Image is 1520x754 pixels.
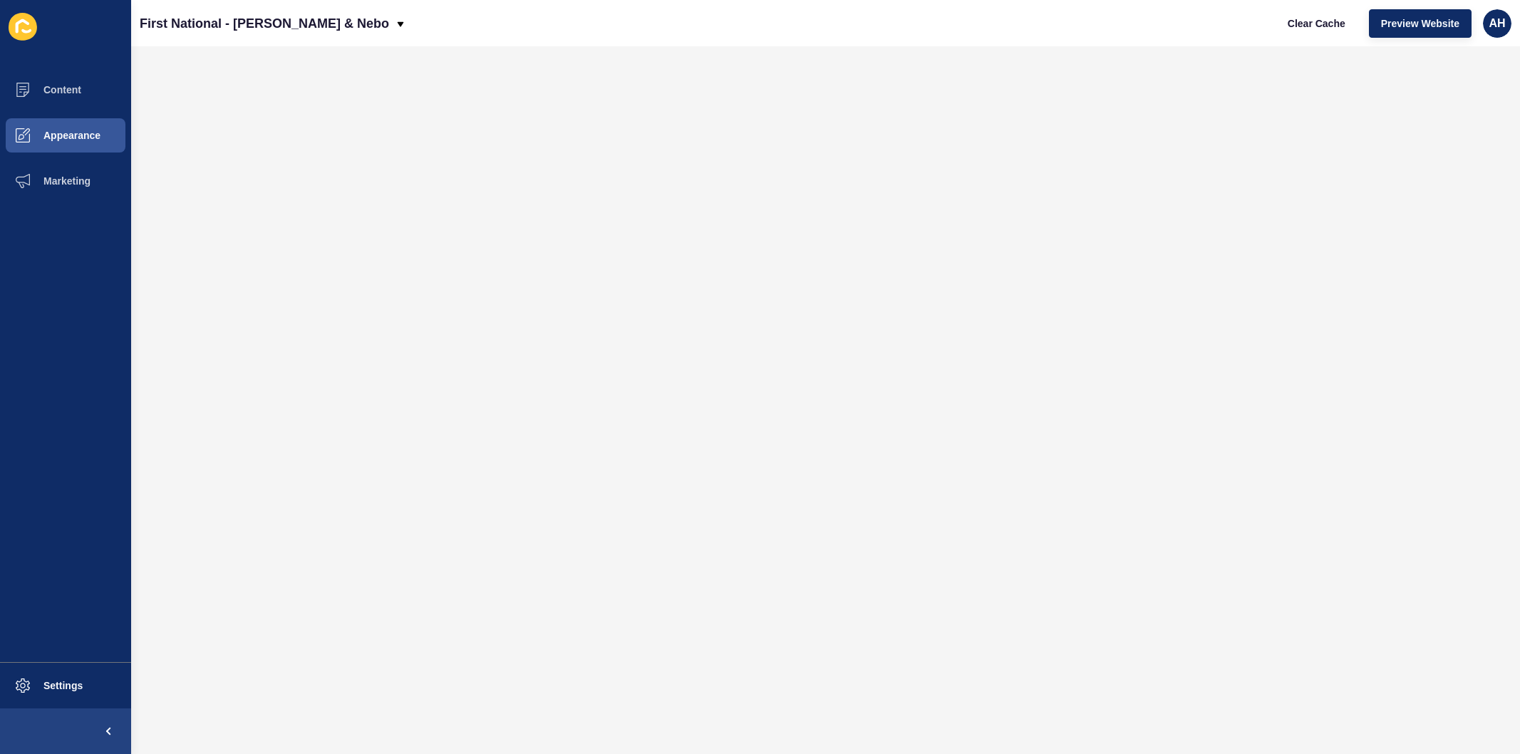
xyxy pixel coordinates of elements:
p: First National - [PERSON_NAME] & Nebo [140,6,389,41]
span: AH [1489,16,1505,31]
span: Clear Cache [1288,16,1345,31]
button: Clear Cache [1276,9,1358,38]
span: Preview Website [1381,16,1459,31]
button: Preview Website [1369,9,1472,38]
